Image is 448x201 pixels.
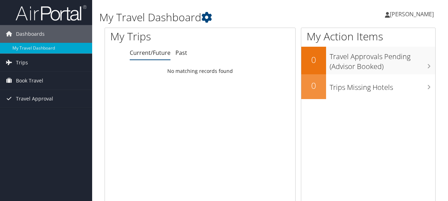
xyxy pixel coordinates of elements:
h3: Trips Missing Hotels [330,79,435,92]
h3: Travel Approvals Pending (Advisor Booked) [330,48,435,71]
td: No matching records found [105,65,295,77]
h2: 0 [301,54,326,66]
a: Past [175,49,187,57]
h1: My Travel Dashboard [99,10,327,25]
a: Current/Future [130,49,170,57]
a: 0Trips Missing Hotels [301,74,435,99]
span: Dashboards [16,25,45,43]
a: 0Travel Approvals Pending (Advisor Booked) [301,47,435,74]
img: airportal-logo.png [16,5,86,21]
h1: My Trips [110,29,211,44]
h2: 0 [301,80,326,92]
a: [PERSON_NAME] [385,4,441,25]
span: Trips [16,54,28,71]
h1: My Action Items [301,29,435,44]
span: [PERSON_NAME] [390,10,434,18]
span: Book Travel [16,72,43,90]
span: Travel Approval [16,90,53,108]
